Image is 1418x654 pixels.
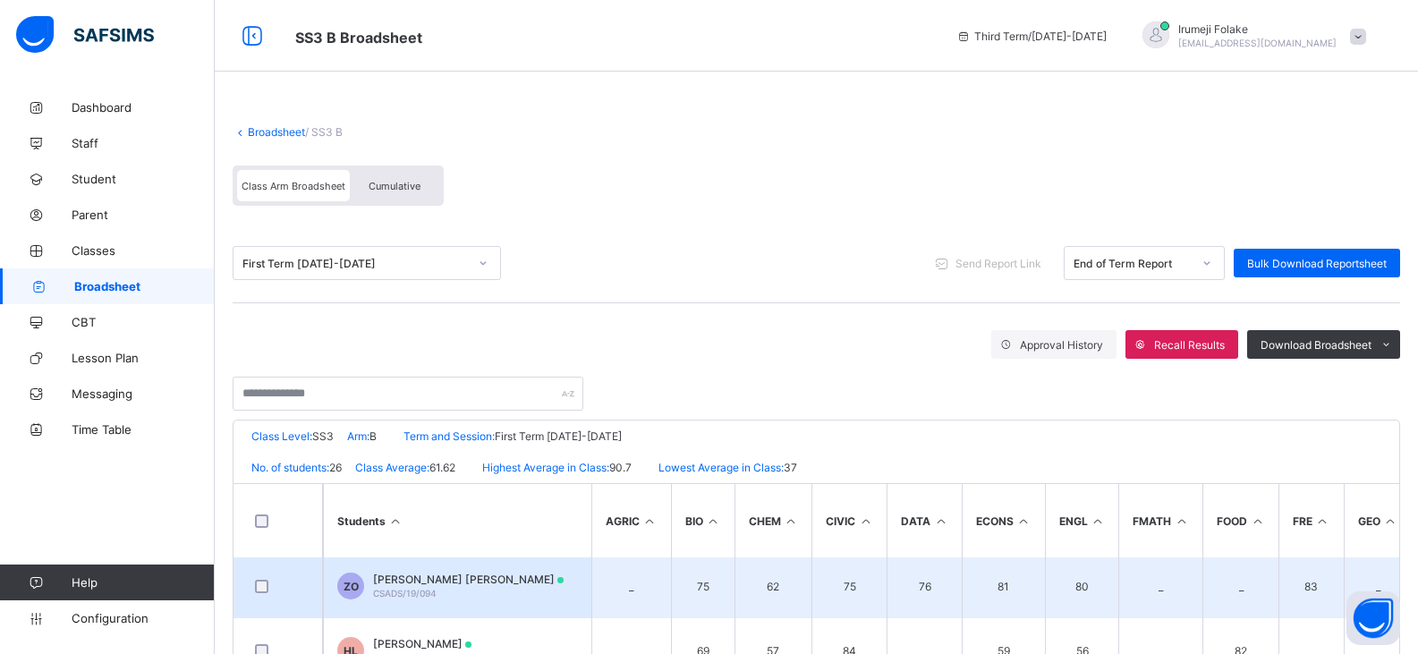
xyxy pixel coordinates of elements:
th: BIO [671,484,734,557]
span: Classes [72,243,215,258]
span: Dashboard [72,100,215,115]
th: CHEM [734,484,812,557]
i: Sort in Ascending Order [933,514,948,528]
td: 80 [1045,554,1119,618]
th: FRE [1278,484,1344,557]
th: DATA [887,484,962,557]
i: Sort in Ascending Order [1383,514,1398,528]
th: AGRIC [591,484,671,557]
th: GEO [1344,484,1412,557]
span: Class Arm Broadsheet [242,180,345,192]
td: 76 [887,554,962,618]
span: [PERSON_NAME] [PERSON_NAME] [373,573,564,586]
div: IrumejiFolake [1125,21,1375,51]
a: Broadsheet [248,125,305,139]
span: / SS3 B [305,125,343,139]
td: _ [1118,554,1202,618]
th: ECONS [962,484,1045,557]
div: First Term [DATE]-[DATE] [242,257,468,270]
span: [PERSON_NAME] [373,637,471,650]
th: FMATH [1118,484,1202,557]
i: Sort in Ascending Order [784,514,799,528]
th: Students [323,484,591,557]
th: FOOD [1202,484,1278,557]
td: 81 [962,554,1045,618]
i: Sort in Ascending Order [858,514,873,528]
i: Sort in Ascending Order [1091,514,1106,528]
i: Sort Ascending [388,514,403,528]
span: 61.62 [429,461,455,474]
th: CIVIC [811,484,887,557]
td: _ [1344,554,1412,618]
span: Configuration [72,611,214,625]
span: SS3 [312,429,334,443]
span: Class Level: [251,429,312,443]
td: _ [1202,554,1278,618]
span: Broadsheet [74,279,215,293]
span: Parent [72,208,215,222]
span: Send Report Link [955,257,1041,270]
span: Staff [72,136,215,150]
span: Highest Average in Class: [482,461,609,474]
div: End of Term Report [1074,257,1192,270]
span: [EMAIL_ADDRESS][DOMAIN_NAME] [1178,38,1337,48]
span: 37 [784,461,797,474]
span: Term and Session: [403,429,495,443]
span: 90.7 [609,461,632,474]
i: Sort in Ascending Order [642,514,658,528]
span: Cumulative [369,180,420,192]
td: 75 [671,554,734,618]
span: B [369,429,377,443]
span: Approval History [1020,338,1103,352]
i: Sort in Ascending Order [1315,514,1330,528]
i: Sort in Ascending Order [706,514,721,528]
span: Lowest Average in Class: [658,461,784,474]
span: Messaging [72,386,215,401]
span: 26 [329,461,342,474]
span: ZO [344,580,359,593]
span: Bulk Download Reportsheet [1247,257,1387,270]
img: safsims [16,16,154,54]
i: Sort in Ascending Order [1016,514,1032,528]
td: 62 [734,554,812,618]
span: No. of students: [251,461,329,474]
i: Sort in Ascending Order [1250,514,1265,528]
span: Download Broadsheet [1261,338,1371,352]
span: Class Arm Broadsheet [295,29,422,47]
td: 75 [811,554,887,618]
th: ENGL [1045,484,1119,557]
span: Help [72,575,214,590]
span: session/term information [956,30,1107,43]
td: _ [591,554,671,618]
span: CSADS/19/094 [373,588,437,599]
i: Sort in Ascending Order [1174,514,1189,528]
span: Student [72,172,215,186]
span: First Term [DATE]-[DATE] [495,429,622,443]
td: 83 [1278,554,1344,618]
span: Class Average: [355,461,429,474]
button: Open asap [1346,591,1400,645]
span: Lesson Plan [72,351,215,365]
span: CBT [72,315,215,329]
span: Time Table [72,422,215,437]
span: Irumeji Folake [1178,22,1337,36]
span: Recall Results [1154,338,1225,352]
span: Arm: [347,429,369,443]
